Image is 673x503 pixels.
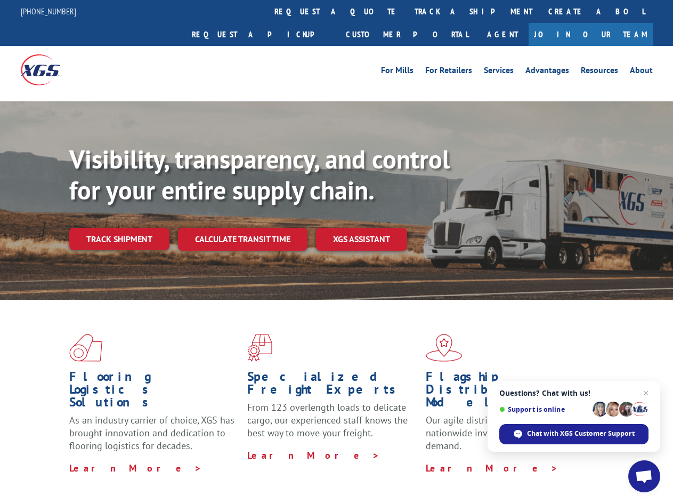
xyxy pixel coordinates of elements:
img: xgs-icon-flagship-distribution-model-red [426,334,463,362]
a: Request a pickup [184,23,338,46]
a: Learn More > [426,462,558,474]
h1: Flooring Logistics Solutions [69,370,239,414]
p: From 123 overlength loads to delicate cargo, our experienced staff knows the best way to move you... [247,401,417,449]
a: Open chat [628,460,660,492]
a: Services [484,66,514,78]
span: Chat with XGS Customer Support [499,424,648,444]
a: Track shipment [69,228,169,250]
a: Advantages [525,66,569,78]
a: Learn More > [69,462,202,474]
span: As an industry carrier of choice, XGS has brought innovation and dedication to flooring logistics... [69,414,234,452]
a: Learn More > [247,449,380,461]
h1: Flagship Distribution Model [426,370,596,414]
h1: Specialized Freight Experts [247,370,417,401]
b: Visibility, transparency, and control for your entire supply chain. [69,142,450,206]
span: Our agile distribution network gives you nationwide inventory management on demand. [426,414,593,452]
span: Support is online [499,405,589,413]
span: Questions? Chat with us! [499,389,648,397]
a: Resources [581,66,618,78]
a: For Retailers [425,66,472,78]
a: About [630,66,653,78]
a: Join Our Team [529,23,653,46]
a: Customer Portal [338,23,476,46]
span: Chat with XGS Customer Support [527,429,635,438]
a: [PHONE_NUMBER] [21,6,76,17]
a: For Mills [381,66,413,78]
img: xgs-icon-focused-on-flooring-red [247,334,272,362]
a: XGS ASSISTANT [316,228,407,251]
img: xgs-icon-total-supply-chain-intelligence-red [69,334,102,362]
a: Agent [476,23,529,46]
a: Calculate transit time [178,228,307,251]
